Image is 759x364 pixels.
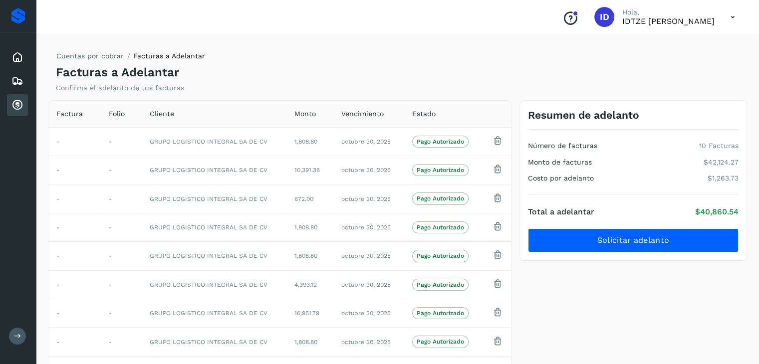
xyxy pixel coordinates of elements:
[101,328,142,356] td: -
[48,127,101,156] td: -
[417,195,464,202] p: Pago Autorizado
[341,310,391,317] span: octubre 30, 2025
[704,158,739,167] p: $42,124.27
[417,252,464,259] p: Pago Autorizado
[294,109,316,119] span: Monto
[417,281,464,288] p: Pago Autorizado
[341,167,391,174] span: octubre 30, 2025
[56,109,83,119] span: Factura
[528,158,592,167] h4: Monto de facturas
[294,224,317,231] span: 1,808.80
[528,207,594,216] h4: Total a adelantar
[133,52,205,60] span: Facturas a Adelantar
[101,156,142,184] td: -
[622,8,715,16] p: Hola,
[341,281,391,288] span: octubre 30, 2025
[417,310,464,317] p: Pago Autorizado
[48,242,101,270] td: -
[412,109,436,119] span: Estado
[101,242,142,270] td: -
[699,142,739,150] p: 10 Facturas
[341,224,391,231] span: octubre 30, 2025
[142,156,286,184] td: GRUPO LOGISTICO INTEGRAL SA DE CV
[142,184,286,213] td: GRUPO LOGISTICO INTEGRAL SA DE CV
[294,252,317,259] span: 1,808.80
[101,184,142,213] td: -
[48,328,101,356] td: -
[48,299,101,328] td: -
[528,109,639,121] h3: Resumen de adelanto
[528,174,594,182] h4: Costo por adelanto
[294,195,313,202] span: 672.00
[597,235,669,246] span: Solicitar adelanto
[48,156,101,184] td: -
[417,138,464,145] p: Pago Autorizado
[294,138,317,145] span: 1,808.80
[7,70,28,92] div: Embarques
[101,299,142,328] td: -
[109,109,125,119] span: Folio
[294,167,320,174] span: 10,391.36
[341,252,391,259] span: octubre 30, 2025
[417,167,464,174] p: Pago Autorizado
[56,84,184,92] p: Confirma el adelanto de tus facturas
[528,228,739,252] button: Solicitar adelanto
[341,339,391,346] span: octubre 30, 2025
[7,94,28,116] div: Cuentas por cobrar
[101,127,142,156] td: -
[48,213,101,241] td: -
[56,51,205,65] nav: breadcrumb
[142,242,286,270] td: GRUPO LOGISTICO INTEGRAL SA DE CV
[341,138,391,145] span: octubre 30, 2025
[341,195,391,202] span: octubre 30, 2025
[142,328,286,356] td: GRUPO LOGISTICO INTEGRAL SA DE CV
[142,213,286,241] td: GRUPO LOGISTICO INTEGRAL SA DE CV
[142,127,286,156] td: GRUPO LOGISTICO INTEGRAL SA DE CV
[48,270,101,299] td: -
[417,338,464,345] p: Pago Autorizado
[341,109,384,119] span: Vencimiento
[48,184,101,213] td: -
[142,270,286,299] td: GRUPO LOGISTICO INTEGRAL SA DE CV
[622,16,715,26] p: IDTZE Degollado MEJIA
[101,213,142,241] td: -
[150,109,174,119] span: Cliente
[142,299,286,328] td: GRUPO LOGISTICO INTEGRAL SA DE CV
[528,142,597,150] h4: Número de facturas
[294,339,317,346] span: 1,808.80
[294,310,319,317] span: 16,951.79
[7,46,28,68] div: Inicio
[417,224,464,231] p: Pago Autorizado
[695,207,739,216] p: $40,860.54
[294,281,317,288] span: 4,393.12
[56,52,124,60] a: Cuentas por cobrar
[101,270,142,299] td: -
[56,65,179,80] h4: Facturas a Adelantar
[708,174,739,182] p: $1,263.73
